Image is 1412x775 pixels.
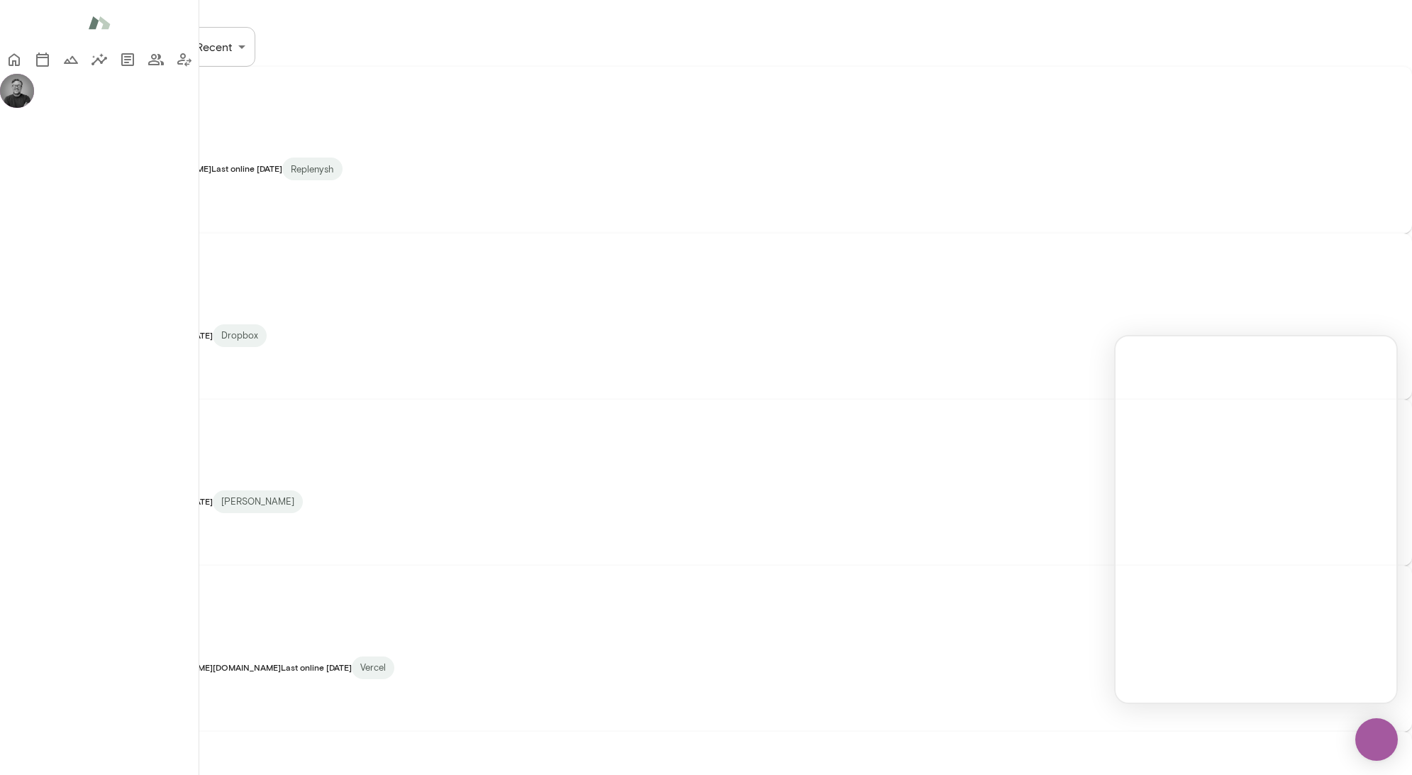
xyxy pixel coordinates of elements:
[28,45,57,74] button: Sessions
[281,662,352,672] span: Last online [DATE]
[88,9,111,36] img: Mento
[85,45,113,74] button: Insights
[113,45,142,74] button: Documents
[142,45,170,74] button: Members
[213,495,303,509] span: [PERSON_NAME]
[156,27,255,67] div: Most Recent
[170,45,199,74] button: Client app
[352,661,394,675] span: Vercel
[57,45,85,74] button: Growth Plan
[213,329,267,343] span: Dropbox
[211,163,282,173] span: Last online [DATE]
[282,163,343,177] span: Replenysh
